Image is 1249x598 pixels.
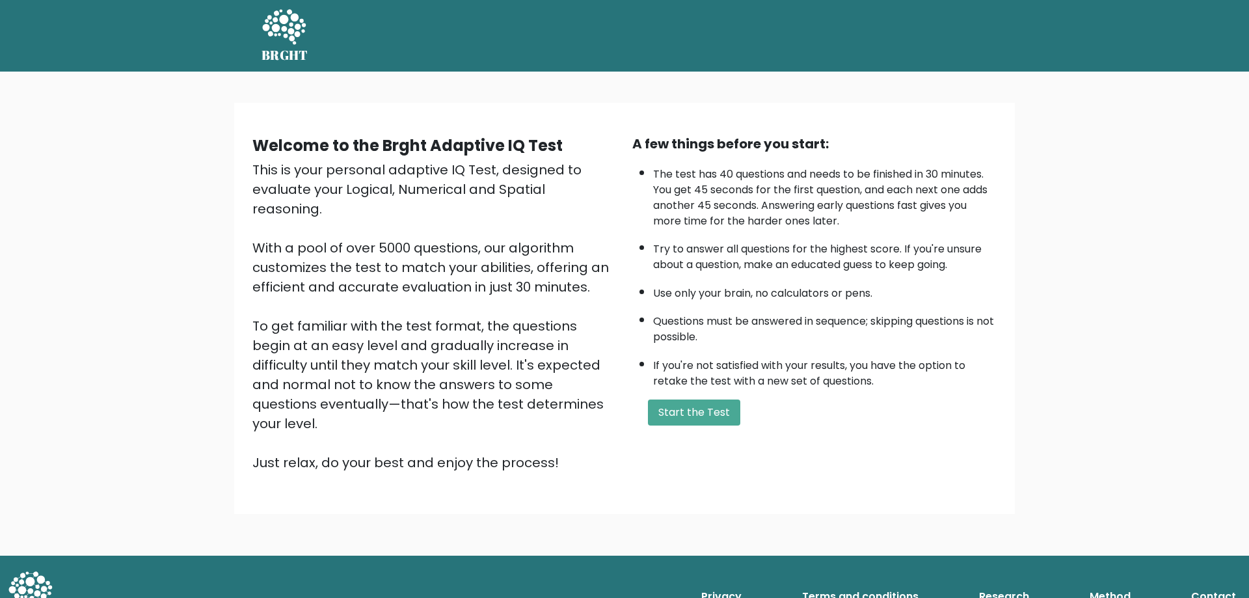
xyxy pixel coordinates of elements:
[252,160,617,472] div: This is your personal adaptive IQ Test, designed to evaluate your Logical, Numerical and Spatial ...
[252,135,563,156] b: Welcome to the Brght Adaptive IQ Test
[653,279,997,301] li: Use only your brain, no calculators or pens.
[653,351,997,389] li: If you're not satisfied with your results, you have the option to retake the test with a new set ...
[653,235,997,273] li: Try to answer all questions for the highest score. If you're unsure about a question, make an edu...
[262,48,308,63] h5: BRGHT
[632,134,997,154] div: A few things before you start:
[653,160,997,229] li: The test has 40 questions and needs to be finished in 30 minutes. You get 45 seconds for the firs...
[648,400,740,426] button: Start the Test
[653,307,997,345] li: Questions must be answered in sequence; skipping questions is not possible.
[262,5,308,66] a: BRGHT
